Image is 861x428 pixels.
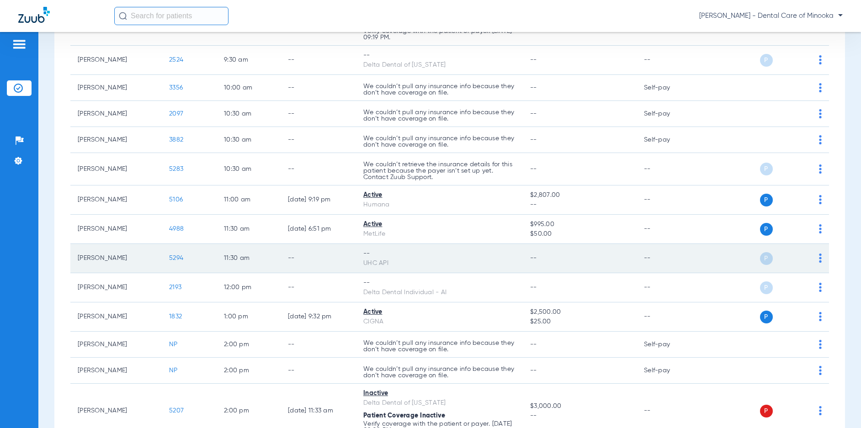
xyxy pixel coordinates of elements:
td: 10:30 AM [217,127,281,153]
span: 2193 [169,284,181,291]
div: UHC API [363,259,516,268]
td: -- [281,244,356,273]
span: 4988 [169,226,184,232]
td: Self-pay [637,101,698,127]
p: We couldn’t pull any insurance info because they don’t have coverage on file. [363,340,516,353]
td: Self-pay [637,75,698,101]
td: -- [637,273,698,302]
span: $3,000.00 [530,402,629,411]
div: -- [363,51,516,60]
td: -- [281,101,356,127]
td: [PERSON_NAME] [70,215,162,244]
span: -- [530,200,629,210]
span: Patient Coverage Inactive [363,412,445,419]
span: -- [530,166,537,172]
span: P [760,405,773,417]
td: -- [637,185,698,215]
td: 2:00 PM [217,358,281,384]
span: -- [530,85,537,91]
p: We couldn’t retrieve the insurance details for this patient because the payer isn’t set up yet. C... [363,161,516,180]
span: NP [169,367,178,374]
span: P [760,311,773,323]
td: -- [637,215,698,244]
img: group-dot-blue.svg [819,83,822,92]
td: 10:00 AM [217,75,281,101]
td: -- [637,302,698,332]
td: [PERSON_NAME] [70,244,162,273]
td: -- [281,273,356,302]
p: We couldn’t pull any insurance info because they don’t have coverage on file. [363,135,516,148]
td: [DATE] 9:32 PM [281,302,356,332]
span: NP [169,341,178,348]
img: group-dot-blue.svg [819,109,822,118]
td: 11:30 AM [217,244,281,273]
td: [PERSON_NAME] [70,358,162,384]
td: [PERSON_NAME] [70,101,162,127]
td: 12:00 PM [217,273,281,302]
td: -- [281,46,356,75]
img: group-dot-blue.svg [819,195,822,204]
span: $2,500.00 [530,307,629,317]
span: -- [530,57,537,63]
div: Inactive [363,389,516,398]
span: P [760,163,773,175]
div: Active [363,307,516,317]
img: group-dot-blue.svg [819,164,822,174]
td: 9:30 AM [217,46,281,75]
div: MetLife [363,229,516,239]
td: Self-pay [637,332,698,358]
div: CIGNA [363,317,516,327]
td: [PERSON_NAME] [70,302,162,332]
span: 5294 [169,255,183,261]
td: Self-pay [637,358,698,384]
img: group-dot-blue.svg [819,254,822,263]
div: Humana [363,200,516,210]
img: group-dot-blue.svg [819,55,822,64]
div: -- [363,249,516,259]
td: [PERSON_NAME] [70,46,162,75]
td: [PERSON_NAME] [70,332,162,358]
p: We couldn’t pull any insurance info because they don’t have coverage on file. [363,109,516,122]
img: group-dot-blue.svg [819,283,822,292]
div: Active [363,220,516,229]
span: P [760,54,773,67]
span: -- [530,284,537,291]
td: -- [637,153,698,185]
span: $25.00 [530,317,629,327]
td: 11:30 AM [217,215,281,244]
td: -- [281,127,356,153]
div: Active [363,190,516,200]
span: 3882 [169,137,183,143]
td: Self-pay [637,127,698,153]
span: P [760,223,773,236]
td: -- [281,332,356,358]
span: 1832 [169,313,182,320]
td: 11:00 AM [217,185,281,215]
td: -- [637,244,698,273]
img: group-dot-blue.svg [819,406,822,415]
span: 5283 [169,166,183,172]
img: Zuub Logo [18,7,50,23]
span: -- [530,137,537,143]
td: 1:00 PM [217,302,281,332]
p: We couldn’t pull any insurance info because they don’t have coverage on file. [363,83,516,96]
td: -- [281,75,356,101]
span: 5106 [169,196,183,203]
img: group-dot-blue.svg [819,366,822,375]
span: -- [530,411,629,421]
td: -- [281,358,356,384]
span: -- [530,367,537,374]
span: 5207 [169,407,184,414]
span: $995.00 [530,220,629,229]
span: -- [530,341,537,348]
td: -- [637,46,698,75]
img: hamburger-icon [12,39,27,50]
td: 10:30 AM [217,153,281,185]
img: Search Icon [119,12,127,20]
td: [DATE] 6:51 PM [281,215,356,244]
td: [PERSON_NAME] [70,127,162,153]
img: group-dot-blue.svg [819,135,822,144]
span: P [760,194,773,206]
p: Verify coverage with the patient or payer. [DATE] 09:19 PM. [363,28,516,41]
span: P [760,252,773,265]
